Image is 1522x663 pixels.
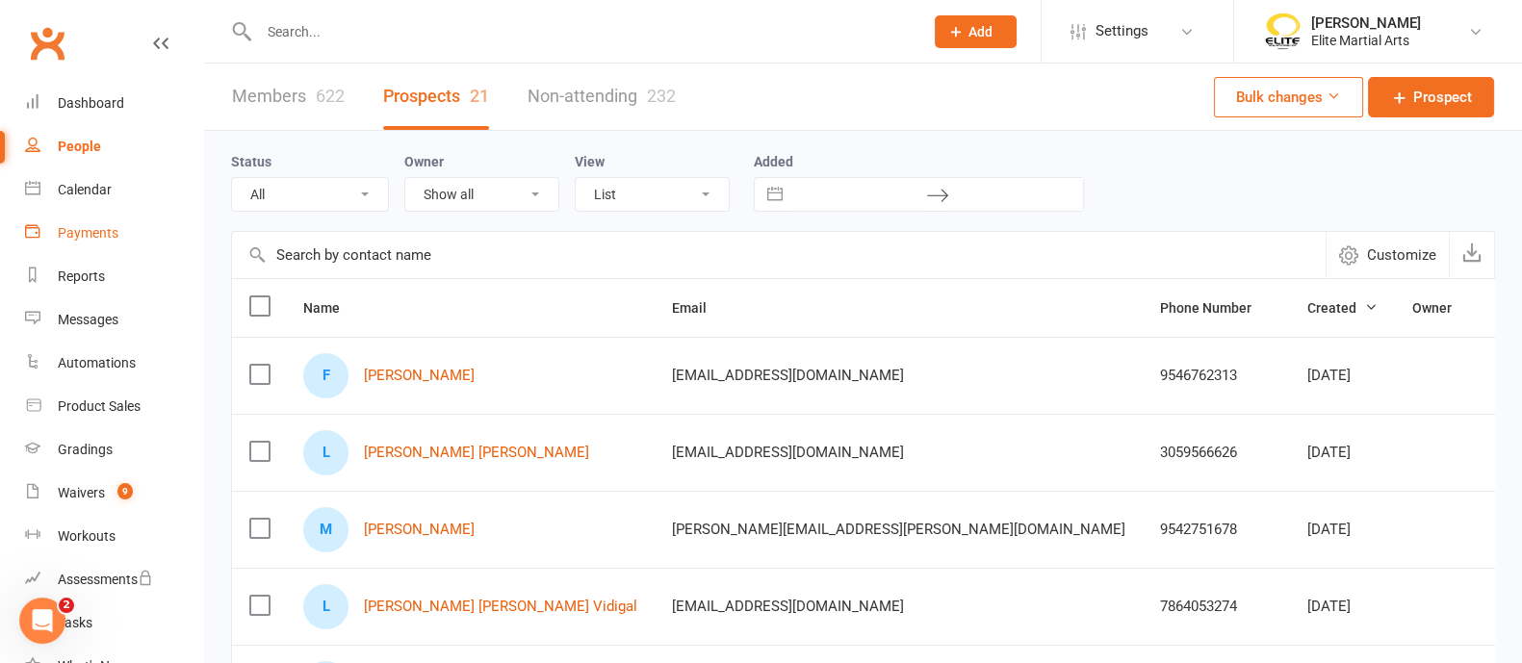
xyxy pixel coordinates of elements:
a: Messages [25,298,203,342]
div: Luís Otavio [303,584,348,629]
span: Add [968,24,993,39]
div: Workouts [58,528,116,544]
button: Created [1307,296,1378,319]
div: Reports [58,268,105,284]
div: People [58,139,101,154]
a: People [25,125,203,168]
span: Phone Number [1160,300,1273,316]
span: [EMAIL_ADDRESS][DOMAIN_NAME] [672,357,904,394]
div: Assessments [58,572,153,587]
label: Owner [404,154,444,169]
iframe: Intercom live chat [19,598,65,644]
a: Clubworx [23,19,71,67]
span: Settings [1096,10,1148,53]
div: Gradings [58,442,113,457]
div: 9546762313 [1160,368,1273,384]
button: Add [935,15,1017,48]
span: Prospect [1413,86,1472,109]
label: View [575,154,605,169]
span: [EMAIL_ADDRESS][DOMAIN_NAME] [672,434,904,471]
a: Non-attending232 [528,64,676,130]
a: Calendar [25,168,203,212]
img: thumb_image1508806937.png [1263,13,1302,51]
div: 21 [470,86,489,106]
a: Members622 [232,64,345,130]
a: Gradings [25,428,203,472]
div: Product Sales [58,398,141,414]
div: 9542751678 [1160,522,1273,538]
button: Phone Number [1160,296,1273,319]
div: Waivers [58,485,105,500]
button: Bulk changes [1214,77,1363,117]
label: Status [231,154,271,169]
button: Name [303,296,361,319]
div: 7864053274 [1160,599,1273,615]
span: 2 [59,598,74,613]
div: [DATE] [1307,445,1378,461]
span: Customize [1367,243,1436,267]
a: Product Sales [25,385,203,428]
input: Search... [253,18,910,45]
div: [DATE] [1307,368,1378,384]
div: 622 [316,86,345,106]
span: [EMAIL_ADDRESS][DOMAIN_NAME] [672,588,904,625]
div: 3059566626 [1160,445,1273,461]
button: Email [672,296,728,319]
a: Dashboard [25,82,203,125]
div: Tasks [58,615,92,630]
button: Interact with the calendar and add the check-in date for your trip. [758,178,792,211]
div: Messages [58,312,118,327]
a: [PERSON_NAME] [364,522,475,538]
input: Search by contact name [232,232,1326,278]
a: Waivers 9 [25,472,203,515]
div: Dashboard [58,95,124,111]
div: Automations [58,355,136,370]
span: [PERSON_NAME][EMAIL_ADDRESS][PERSON_NAME][DOMAIN_NAME] [672,511,1125,548]
span: 9 [117,483,133,499]
a: Assessments [25,558,203,601]
a: Tasks [25,601,203,645]
div: Payments [58,225,118,241]
a: Reports [25,255,203,298]
a: Prospects21 [383,64,489,130]
span: Created [1307,300,1378,316]
button: Customize [1326,232,1449,278]
div: [DATE] [1307,599,1378,615]
span: Email [672,300,728,316]
a: [PERSON_NAME] [PERSON_NAME] [364,445,589,461]
div: Calendar [58,182,112,197]
div: 232 [647,86,676,106]
a: [PERSON_NAME] [PERSON_NAME] Vidigal [364,599,637,615]
div: Elite Martial Arts [1311,32,1421,49]
a: Automations [25,342,203,385]
a: Prospect [1368,77,1494,117]
div: Mathyas [303,507,348,552]
span: Owner [1412,300,1473,316]
div: [PERSON_NAME] [1311,14,1421,32]
a: Workouts [25,515,203,558]
button: Owner [1412,296,1473,319]
a: [PERSON_NAME] [364,368,475,384]
div: Fabian [303,353,348,398]
span: Name [303,300,361,316]
div: [DATE] [1307,522,1378,538]
a: Payments [25,212,203,255]
div: Luz Izabella [303,430,348,475]
label: Added [754,154,1084,169]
